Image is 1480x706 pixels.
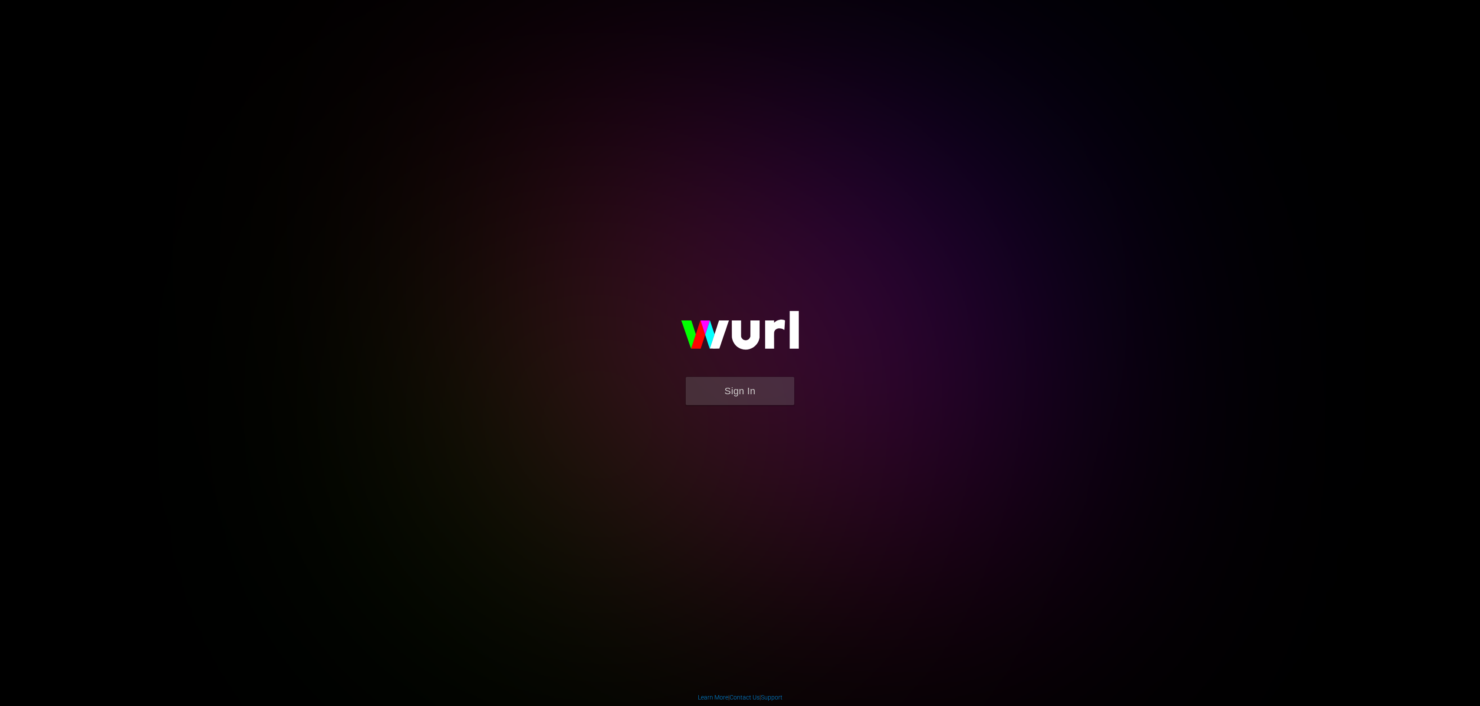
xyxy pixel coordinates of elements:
[761,694,783,701] a: Support
[698,694,728,701] a: Learn More
[653,292,827,376] img: wurl-logo-on-black-223613ac3d8ba8fe6dc639794a292ebdb59501304c7dfd60c99c58986ef67473.svg
[698,693,783,702] div: | |
[686,377,794,405] button: Sign In
[730,694,760,701] a: Contact Us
